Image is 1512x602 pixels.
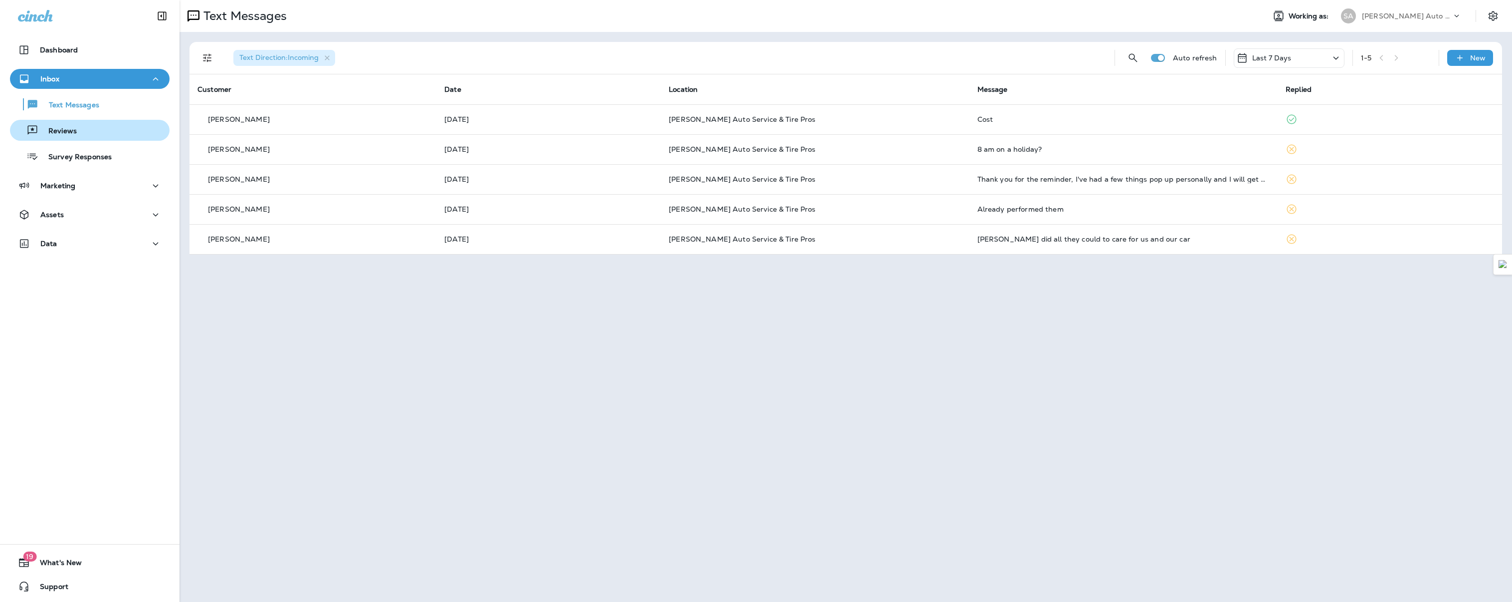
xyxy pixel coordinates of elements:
[39,101,99,110] p: Text Messages
[10,40,170,60] button: Dashboard
[1484,7,1502,25] button: Settings
[977,175,1270,183] div: Thank you for the reminder, I've had a few things pop up personally and I will get back to you so...
[10,234,170,254] button: Data
[444,235,653,243] p: Aug 28, 2025 04:41 PM
[1173,54,1217,62] p: Auto refresh
[40,240,57,248] p: Data
[197,85,231,94] span: Customer
[10,205,170,225] button: Assets
[977,235,1270,243] div: Sullivan's did all they could to care for us and our car
[208,175,270,183] p: [PERSON_NAME]
[208,145,270,153] p: [PERSON_NAME]
[199,8,287,23] p: Text Messages
[1361,54,1371,62] div: 1 - 5
[1289,12,1331,20] span: Working as:
[1362,12,1452,20] p: [PERSON_NAME] Auto Service & Tire Pros
[40,75,59,83] p: Inbox
[444,205,653,213] p: Aug 29, 2025 10:08 AM
[23,552,36,562] span: 19
[977,145,1270,153] div: 8 am on a holiday?
[669,205,815,214] span: [PERSON_NAME] Auto Service & Tire Pros
[233,50,335,66] div: Text Direction:Incoming
[444,85,461,94] span: Date
[148,6,176,26] button: Collapse Sidebar
[208,205,270,213] p: [PERSON_NAME]
[10,69,170,89] button: Inbox
[208,115,270,123] p: [PERSON_NAME]
[239,53,319,62] span: Text Direction : Incoming
[444,145,653,153] p: Sep 1, 2025 09:16 AM
[30,583,68,595] span: Support
[977,115,1270,123] div: Cost
[10,553,170,573] button: 19What's New
[40,211,64,219] p: Assets
[1499,260,1508,269] img: Detect Auto
[40,182,75,190] p: Marketing
[40,46,78,54] p: Dashboard
[669,175,815,184] span: [PERSON_NAME] Auto Service & Tire Pros
[208,235,270,243] p: [PERSON_NAME]
[1341,8,1356,23] div: SA
[1286,85,1312,94] span: Replied
[1470,54,1486,62] p: New
[669,235,815,244] span: [PERSON_NAME] Auto Service & Tire Pros
[669,115,815,124] span: [PERSON_NAME] Auto Service & Tire Pros
[10,146,170,167] button: Survey Responses
[38,153,112,162] p: Survey Responses
[1252,54,1292,62] p: Last 7 Days
[10,176,170,196] button: Marketing
[197,48,217,68] button: Filters
[10,120,170,141] button: Reviews
[38,127,77,136] p: Reviews
[444,175,653,183] p: Aug 29, 2025 10:23 AM
[1123,48,1143,68] button: Search Messages
[10,577,170,597] button: Support
[10,94,170,115] button: Text Messages
[977,85,1008,94] span: Message
[444,115,653,123] p: Sep 2, 2025 04:11 PM
[669,85,698,94] span: Location
[977,205,1270,213] div: Already performed them
[669,145,815,154] span: [PERSON_NAME] Auto Service & Tire Pros
[30,559,82,571] span: What's New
